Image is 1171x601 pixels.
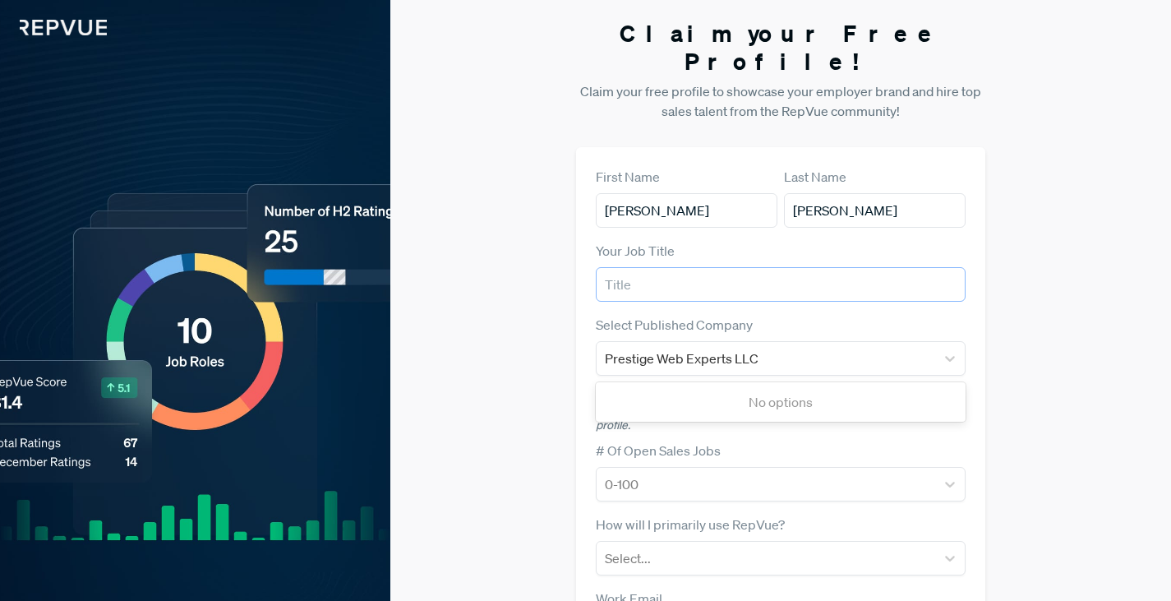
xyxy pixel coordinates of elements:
[596,315,753,335] label: Select Published Company
[596,193,777,228] input: First Name
[596,515,785,534] label: How will I primarily use RepVue?
[596,241,675,261] label: Your Job Title
[576,20,986,75] h3: Claim your Free Profile!
[576,81,986,121] p: Claim your free profile to showcase your employer brand and hire top sales talent from the RepVue...
[596,267,966,302] input: Title
[596,441,721,460] label: # Of Open Sales Jobs
[596,386,966,418] div: No options
[596,167,660,187] label: First Name
[784,167,846,187] label: Last Name
[784,193,966,228] input: Last Name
